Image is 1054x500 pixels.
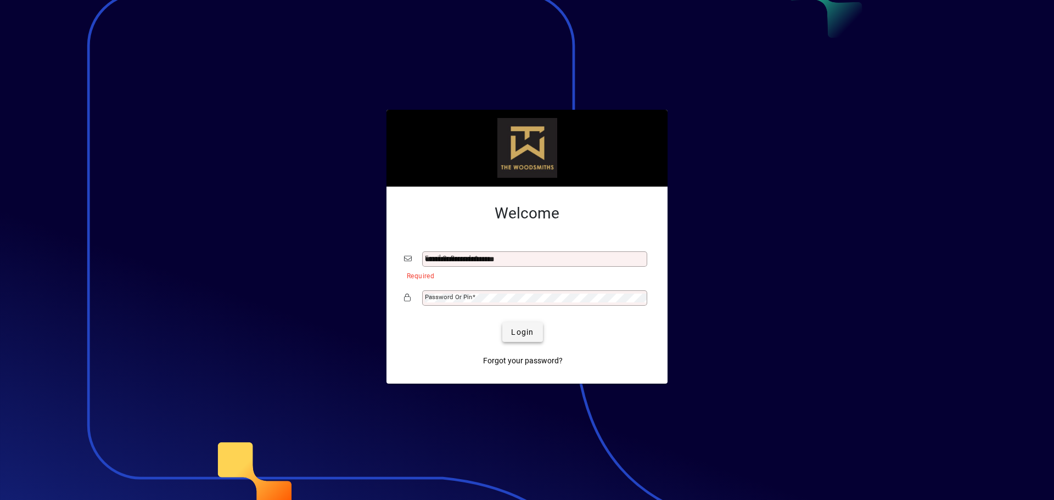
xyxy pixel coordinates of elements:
[425,293,472,301] mat-label: Password or Pin
[479,351,567,370] a: Forgot your password?
[483,355,563,367] span: Forgot your password?
[404,204,650,223] h2: Welcome
[425,254,474,262] mat-label: Email or Barcode
[511,327,534,338] span: Login
[407,269,641,281] mat-error: Required
[502,322,542,342] button: Login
